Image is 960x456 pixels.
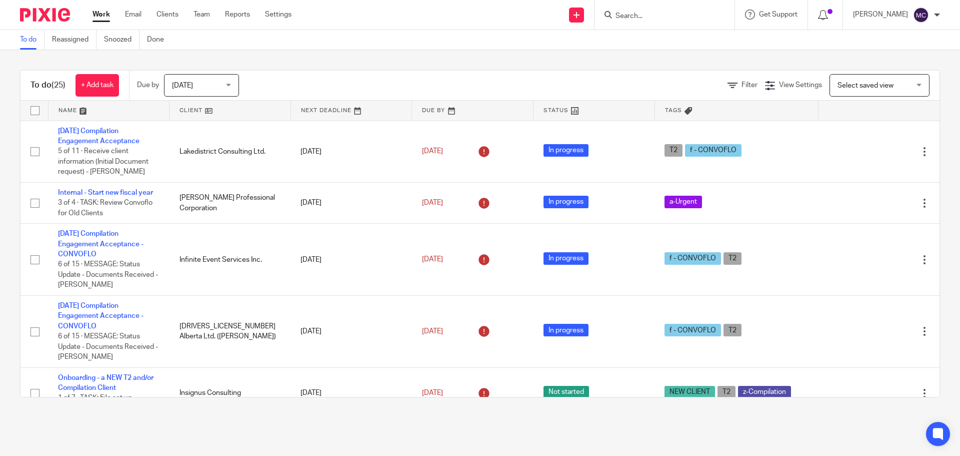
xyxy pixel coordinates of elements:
[543,196,588,208] span: In progress
[52,30,96,50] a: Reassigned
[51,81,65,89] span: (25)
[58,395,136,412] span: 1 of 7 · TASK: File set up - [PERSON_NAME]
[20,8,70,22] img: Pixie
[837,82,893,89] span: Select saved view
[169,367,291,419] td: Insignus Consulting
[543,252,588,265] span: In progress
[137,80,159,90] p: Due by
[169,121,291,182] td: Lakedistrict Consulting Ltd.
[717,386,735,398] span: T2
[741,82,757,89] span: Filter
[290,121,412,182] td: [DATE]
[422,148,443,155] span: [DATE]
[104,30,139,50] a: Snoozed
[169,182,291,223] td: [PERSON_NAME] Professional Corporation
[543,324,588,336] span: In progress
[193,10,210,20] a: Team
[125,10,141,20] a: Email
[664,252,721,265] span: f - CONVOFLO
[422,328,443,335] span: [DATE]
[58,261,158,289] span: 6 of 15 · MESSAGE: Status Update - Documents Received - [PERSON_NAME]
[779,82,822,89] span: View Settings
[664,386,715,398] span: NEW CLIENT
[58,189,153,196] a: Internal - Start new fiscal year
[853,10,908,20] p: [PERSON_NAME]
[169,296,291,368] td: [DRIVERS_LICENSE_NUMBER] Alberta Ltd. ([PERSON_NAME])
[20,30,44,50] a: To do
[30,80,65,91] h1: To do
[92,10,110,20] a: Work
[290,296,412,368] td: [DATE]
[265,10,291,20] a: Settings
[738,386,791,398] span: z-Compilation
[58,374,153,391] a: Onboarding - a NEW T2 and/or Compilation Client
[225,10,250,20] a: Reports
[543,386,589,398] span: Not started
[75,74,119,97] a: + Add task
[759,11,797,18] span: Get Support
[58,230,143,258] a: [DATE] Compilation Engagement Acceptance - CONVOFLO
[664,144,682,157] span: T2
[172,82,193,89] span: [DATE]
[665,108,682,113] span: Tags
[169,224,291,296] td: Infinite Event Services Inc.
[422,256,443,263] span: [DATE]
[58,199,152,217] span: 3 of 4 · TASK: Review Convoflo for Old Clients
[685,144,741,157] span: f - CONVOFLO
[913,7,929,23] img: svg%3E
[156,10,178,20] a: Clients
[614,12,704,21] input: Search
[664,196,702,208] span: a-Urgent
[58,333,158,360] span: 6 of 15 · MESSAGE: Status Update - Documents Received - [PERSON_NAME]
[422,199,443,206] span: [DATE]
[58,302,143,330] a: [DATE] Compilation Engagement Acceptance - CONVOFLO
[422,389,443,396] span: [DATE]
[664,324,721,336] span: f - CONVOFLO
[723,252,741,265] span: T2
[290,367,412,419] td: [DATE]
[147,30,171,50] a: Done
[290,182,412,223] td: [DATE]
[723,324,741,336] span: T2
[58,148,148,175] span: 5 of 11 · Receive client information (Initial Document request) - [PERSON_NAME]
[58,128,139,145] a: [DATE] Compilation Engagement Acceptance
[543,144,588,157] span: In progress
[290,224,412,296] td: [DATE]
